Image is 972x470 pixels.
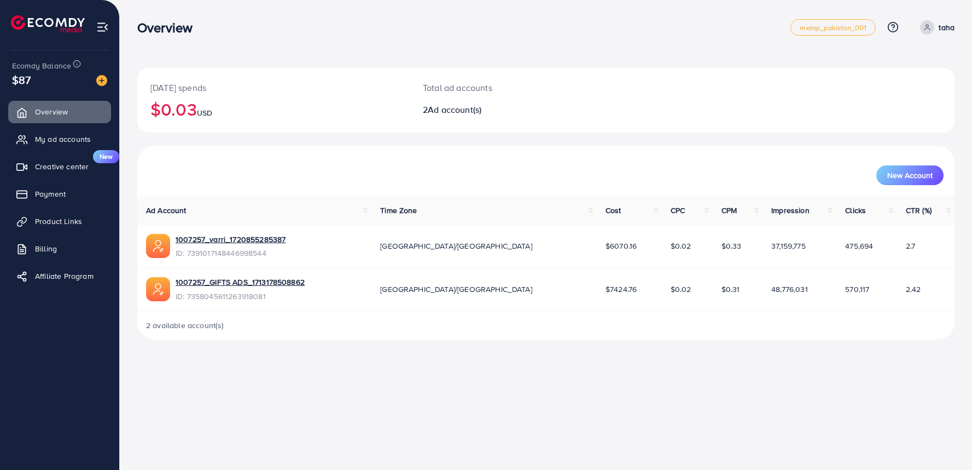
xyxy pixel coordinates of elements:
img: menu [96,21,109,33]
span: 2.7 [906,240,915,251]
a: My ad accounts [8,128,111,150]
span: [GEOGRAPHIC_DATA]/[GEOGRAPHIC_DATA] [380,284,532,295]
img: ic-ads-acc.e4c84228.svg [146,234,170,258]
span: Impression [771,205,810,216]
span: New Account [887,171,933,179]
span: CPC [671,205,685,216]
img: logo [11,15,85,32]
span: $7424.76 [606,284,637,295]
span: Affiliate Program [35,271,94,282]
h3: Overview [137,20,201,36]
p: [DATE] spends [150,81,397,94]
a: Affiliate Program [8,265,111,287]
span: $0.33 [721,240,742,251]
span: metap_pakistan_001 [800,24,866,31]
a: 1007257_varri_1720855285387 [176,234,286,245]
span: Clicks [845,205,866,216]
span: Time Zone [380,205,417,216]
span: Payment [35,188,66,199]
a: metap_pakistan_001 [790,19,876,36]
p: Total ad accounts [423,81,601,94]
span: [GEOGRAPHIC_DATA]/[GEOGRAPHIC_DATA] [380,240,532,251]
span: $0.02 [671,284,691,295]
span: $87 [12,72,31,88]
span: My ad accounts [35,134,91,145]
span: New [93,150,119,163]
span: 2.42 [906,284,921,295]
span: Creative center [35,161,89,172]
span: 475,694 [845,240,873,251]
span: ID: 7391017148446998544 [176,248,286,259]
span: $6070.16 [606,240,637,251]
span: 48,776,031 [771,284,808,295]
button: New Account [876,165,944,185]
p: taha [939,21,954,34]
span: CPM [721,205,737,216]
span: ID: 7358045611263918081 [176,291,305,302]
a: Product Links [8,210,111,232]
span: $0.31 [721,284,740,295]
a: 1007257_GIFTS ADS_1713178508862 [176,277,305,288]
h2: $0.03 [150,99,397,119]
h2: 2 [423,105,601,115]
a: Creative centerNew [8,156,111,177]
span: Billing [35,243,57,254]
span: CTR (%) [906,205,932,216]
span: 2 available account(s) [146,320,224,331]
a: taha [916,20,954,35]
span: Ad Account [146,205,187,216]
span: Product Links [35,216,82,227]
span: USD [197,107,212,118]
span: 37,159,775 [771,240,806,251]
span: Cost [606,205,621,216]
a: Billing [8,238,111,260]
span: Ecomdy Balance [12,60,71,71]
a: Payment [8,183,111,205]
img: ic-ads-acc.e4c84228.svg [146,277,170,301]
span: Ad account(s) [428,104,481,116]
span: 570,117 [845,284,869,295]
img: image [96,75,107,86]
span: Overview [35,106,68,117]
span: $0.02 [671,240,691,251]
a: Overview [8,101,111,123]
